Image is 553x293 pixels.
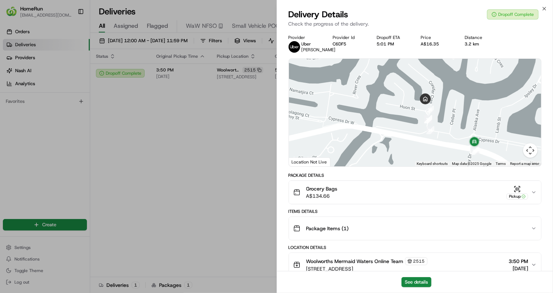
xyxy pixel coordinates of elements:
[377,35,409,40] div: Dropoff ETA
[302,41,311,47] span: Uber
[289,157,330,166] div: Location Not Live
[470,147,478,155] div: 30
[465,35,497,40] div: Distance
[424,115,432,123] div: 19
[302,47,336,53] span: [PERSON_NAME]
[289,172,542,178] div: Package Details
[496,162,506,166] a: Terms (opens in new tab)
[506,193,528,200] div: Pickup
[291,157,315,166] img: Google
[421,41,453,47] div: A$16.35
[289,245,542,250] div: Location Details
[509,265,528,272] span: [DATE]
[289,217,541,240] button: Package Items (1)
[509,258,528,265] span: 3:50 PM
[413,258,425,264] span: 2515
[289,181,541,204] button: Grocery BagsA$134.66Pickup
[523,143,537,158] button: Map camera controls
[289,41,300,53] img: uber-new-logo.jpeg
[289,20,542,27] p: Check the progress of the delivery.
[306,225,349,232] span: Package Items ( 1 )
[465,41,497,47] div: 3.2 km
[306,258,404,265] span: Woolworths Mermaid Waters Online Team
[421,35,453,40] div: Price
[289,9,348,20] span: Delivery Details
[487,9,539,19] button: Dropoff Complete
[426,126,434,134] div: 21
[510,162,539,166] a: Report a map error
[289,209,542,214] div: Items Details
[506,185,528,200] button: Pickup
[426,106,434,114] div: 18
[291,157,315,166] a: Open this area in Google Maps (opens a new window)
[452,162,491,166] span: Map data ©2025 Google
[417,161,448,166] button: Keyboard shortcuts
[401,277,431,287] button: See details
[333,35,365,40] div: Provider Id
[306,265,427,272] span: [STREET_ADDRESS]
[333,41,346,47] button: C6DF5
[306,185,338,192] span: Grocery Bags
[424,115,432,123] div: 20
[306,192,338,200] span: A$134.66
[377,41,409,47] div: 5:01 PM
[289,35,321,40] div: Provider
[289,253,541,277] button: Woolworths Mermaid Waters Online Team2515[STREET_ADDRESS]3:50 PM[DATE]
